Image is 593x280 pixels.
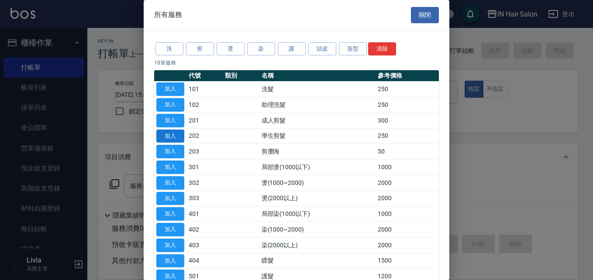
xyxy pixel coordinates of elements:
td: 染(2000以上) [259,237,376,253]
button: 關閉 [411,7,439,23]
td: 1000 [376,206,439,222]
button: 造型 [339,42,367,56]
button: 加入 [156,160,184,174]
td: 成人剪髮 [259,113,376,128]
th: 名稱 [259,70,376,82]
th: 代號 [186,70,223,82]
td: 102 [186,97,223,113]
td: 2000 [376,175,439,191]
td: 洗髮 [259,82,376,97]
button: 剪 [186,42,214,56]
td: 302 [186,175,223,191]
td: 局部燙(1000以下) [259,160,376,175]
button: 染 [247,42,275,56]
button: 護 [278,42,306,56]
td: 250 [376,97,439,113]
td: 300 [376,113,439,128]
button: 燙 [217,42,245,56]
button: 加入 [156,223,184,236]
td: 局部染(1000以下) [259,206,376,222]
td: 2000 [376,191,439,206]
button: 洗 [155,42,183,56]
td: 2000 [376,222,439,238]
td: 201 [186,113,223,128]
td: 瞟髮 [259,253,376,269]
td: 303 [186,191,223,206]
td: 2000 [376,237,439,253]
td: 1500 [376,253,439,269]
td: 染(1000~2000) [259,222,376,238]
button: 加入 [156,192,184,205]
td: 學生剪髮 [259,128,376,144]
button: 加入 [156,98,184,112]
td: 203 [186,144,223,160]
td: 250 [376,128,439,144]
td: 剪瀏海 [259,144,376,160]
button: 加入 [156,207,184,221]
td: 助理洗髮 [259,97,376,113]
td: 燙(1000~2000) [259,175,376,191]
td: 50 [376,144,439,160]
button: 加入 [156,145,184,158]
td: 401 [186,206,223,222]
p: 18 筆服務 [154,59,439,67]
td: 404 [186,253,223,269]
td: 1000 [376,160,439,175]
span: 所有服務 [154,10,182,19]
button: 加入 [156,82,184,96]
button: 清除 [368,42,396,56]
td: 250 [376,82,439,97]
td: 202 [186,128,223,144]
button: 加入 [156,176,184,190]
button: 加入 [156,114,184,127]
button: 加入 [156,254,184,268]
td: 301 [186,160,223,175]
button: 加入 [156,130,184,143]
th: 類別 [223,70,259,82]
td: 101 [186,82,223,97]
td: 402 [186,222,223,238]
td: 403 [186,237,223,253]
button: 頭皮 [308,42,336,56]
button: 加入 [156,239,184,252]
th: 參考價格 [376,70,439,82]
td: 燙(2000以上) [259,191,376,206]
